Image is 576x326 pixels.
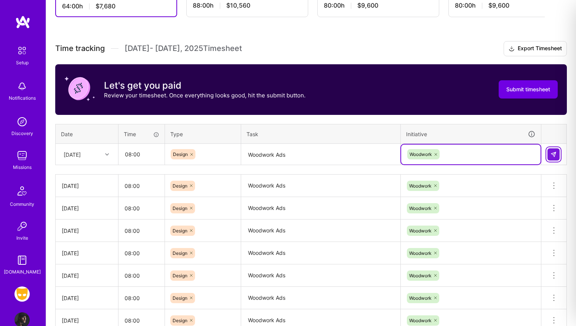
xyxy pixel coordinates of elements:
[16,59,29,67] div: Setup
[14,253,30,268] img: guide book
[242,243,400,264] textarea: Woodwork Ads
[173,250,187,256] span: Design
[173,318,187,323] span: Design
[173,151,188,157] span: Design
[173,183,187,189] span: Design
[241,124,401,144] th: Task
[509,45,515,53] i: icon Download
[124,130,159,138] div: Time
[118,176,165,196] input: HH:MM
[499,80,558,99] button: Submit timesheet
[64,150,81,158] div: [DATE]
[226,2,250,10] span: $10,560
[56,124,118,144] th: Date
[242,265,400,286] textarea: Woodwork Ads
[504,41,567,56] button: Export Timesheet
[10,200,34,208] div: Community
[118,266,165,286] input: HH:MM
[62,227,112,235] div: [DATE]
[104,80,306,91] h3: Let's get you paid
[242,145,400,165] textarea: Woodwork Ads
[118,221,165,241] input: HH:MM
[13,286,32,302] a: Grindr: Design
[193,2,302,10] div: 88:00 h
[11,129,33,137] div: Discovery
[173,205,187,211] span: Design
[409,183,432,189] span: Woodwork
[173,295,187,301] span: Design
[4,268,41,276] div: [DOMAIN_NAME]
[16,234,28,242] div: Invite
[165,124,241,144] th: Type
[14,286,30,302] img: Grindr: Design
[62,2,170,10] div: 64:00 h
[357,2,378,10] span: $9,600
[104,91,306,99] p: Review your timesheet. Once everything looks good, hit the submit button.
[409,295,432,301] span: Woodwork
[13,182,31,200] img: Community
[14,148,30,163] img: teamwork
[409,273,432,278] span: Woodwork
[14,79,30,94] img: bell
[409,250,432,256] span: Woodwork
[118,243,165,263] input: HH:MM
[173,228,187,234] span: Design
[242,198,400,219] textarea: Woodwork Ads
[410,151,432,157] span: Woodwork
[9,94,36,102] div: Notifications
[118,288,165,308] input: HH:MM
[506,86,550,93] span: Submit timesheet
[62,182,112,190] div: [DATE]
[14,114,30,129] img: discovery
[15,15,30,29] img: logo
[62,272,112,280] div: [DATE]
[64,73,95,104] img: coin
[324,2,433,10] div: 80:00 h
[409,205,432,211] span: Woodwork
[455,2,564,10] div: 80:00 h
[125,44,242,53] span: [DATE] - [DATE] , 2025 Timesheet
[547,148,560,161] div: null
[409,228,432,234] span: Woodwork
[62,204,112,212] div: [DATE]
[406,130,536,138] div: Initiative
[173,273,187,278] span: Design
[105,153,109,156] i: icon Chevron
[242,220,400,241] textarea: Woodwork Ads
[96,2,115,10] span: $7,680
[62,316,112,324] div: [DATE]
[62,249,112,257] div: [DATE]
[62,294,112,302] div: [DATE]
[242,288,400,309] textarea: Woodwork Ads
[242,175,400,197] textarea: Woodwork Ads
[118,198,165,218] input: HH:MM
[13,163,32,171] div: Missions
[55,44,105,53] span: Time tracking
[14,43,30,59] img: setup
[409,318,432,323] span: Woodwork
[14,219,30,234] img: Invite
[550,151,557,157] img: Submit
[119,144,164,164] input: HH:MM
[488,2,509,10] span: $9,600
